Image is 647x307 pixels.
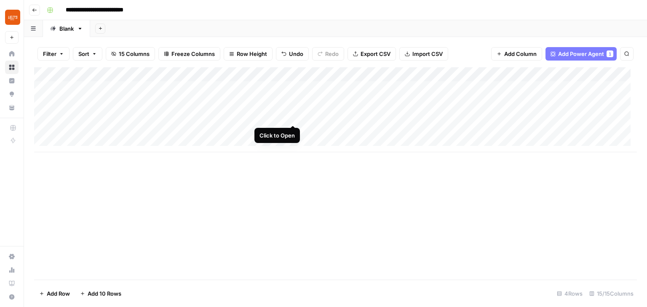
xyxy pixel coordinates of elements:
div: Click to Open [259,131,295,140]
a: Home [5,47,19,61]
span: Add 10 Rows [88,289,121,298]
span: 1 [609,50,611,57]
span: Undo [289,50,303,58]
button: Add 10 Rows [75,287,126,300]
a: Opportunities [5,87,19,101]
button: 15 Columns [106,47,155,61]
img: LETS Logo [5,10,20,25]
button: Redo [312,47,344,61]
a: Usage [5,263,19,277]
button: Freeze Columns [158,47,220,61]
span: Add Column [504,50,537,58]
span: 15 Columns [119,50,150,58]
button: Workspace: LETS [5,7,19,28]
button: Help + Support [5,290,19,304]
div: 4 Rows [553,287,586,300]
span: Redo [325,50,339,58]
button: Filter [37,47,70,61]
a: Settings [5,250,19,263]
button: Add Column [491,47,542,61]
a: Learning Hub [5,277,19,290]
button: Add Power Agent1 [545,47,617,61]
div: 1 [607,50,613,57]
a: Insights [5,74,19,87]
span: Sort [78,50,89,58]
span: Filter [43,50,56,58]
button: Import CSV [399,47,448,61]
a: Your Data [5,101,19,114]
a: Blank [43,20,90,37]
button: Add Row [34,287,75,300]
button: Export CSV [348,47,396,61]
button: Row Height [224,47,273,61]
span: Add Row [47,289,70,298]
span: Add Power Agent [558,50,604,58]
div: 15/15 Columns [586,287,637,300]
span: Row Height [237,50,267,58]
span: Import CSV [412,50,443,58]
span: Freeze Columns [171,50,215,58]
a: Browse [5,61,19,74]
button: Sort [73,47,102,61]
span: Export CSV [361,50,390,58]
div: Blank [59,24,74,33]
button: Undo [276,47,309,61]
